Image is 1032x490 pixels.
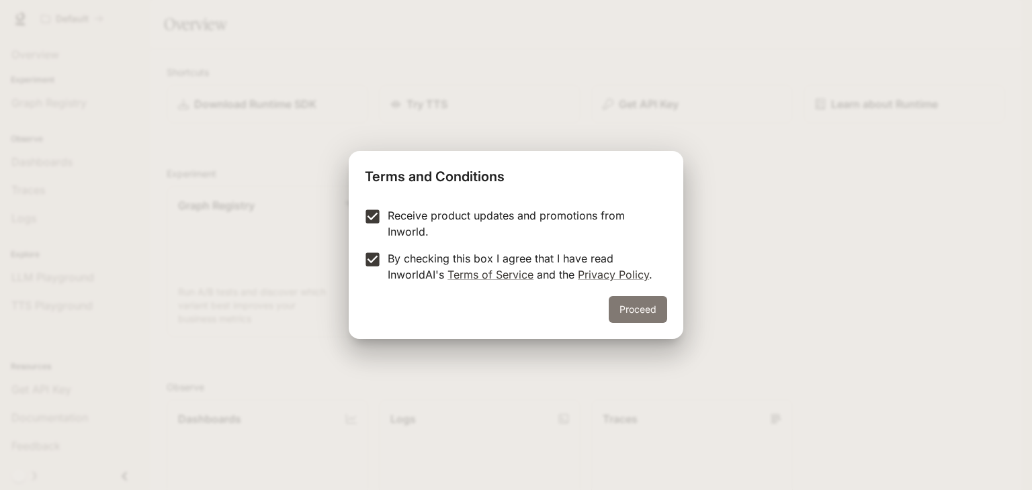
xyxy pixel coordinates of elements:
a: Privacy Policy [578,268,649,281]
a: Terms of Service [447,268,533,281]
p: By checking this box I agree that I have read InworldAI's and the . [388,250,656,283]
button: Proceed [609,296,667,323]
p: Receive product updates and promotions from Inworld. [388,207,656,240]
h2: Terms and Conditions [349,151,683,197]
